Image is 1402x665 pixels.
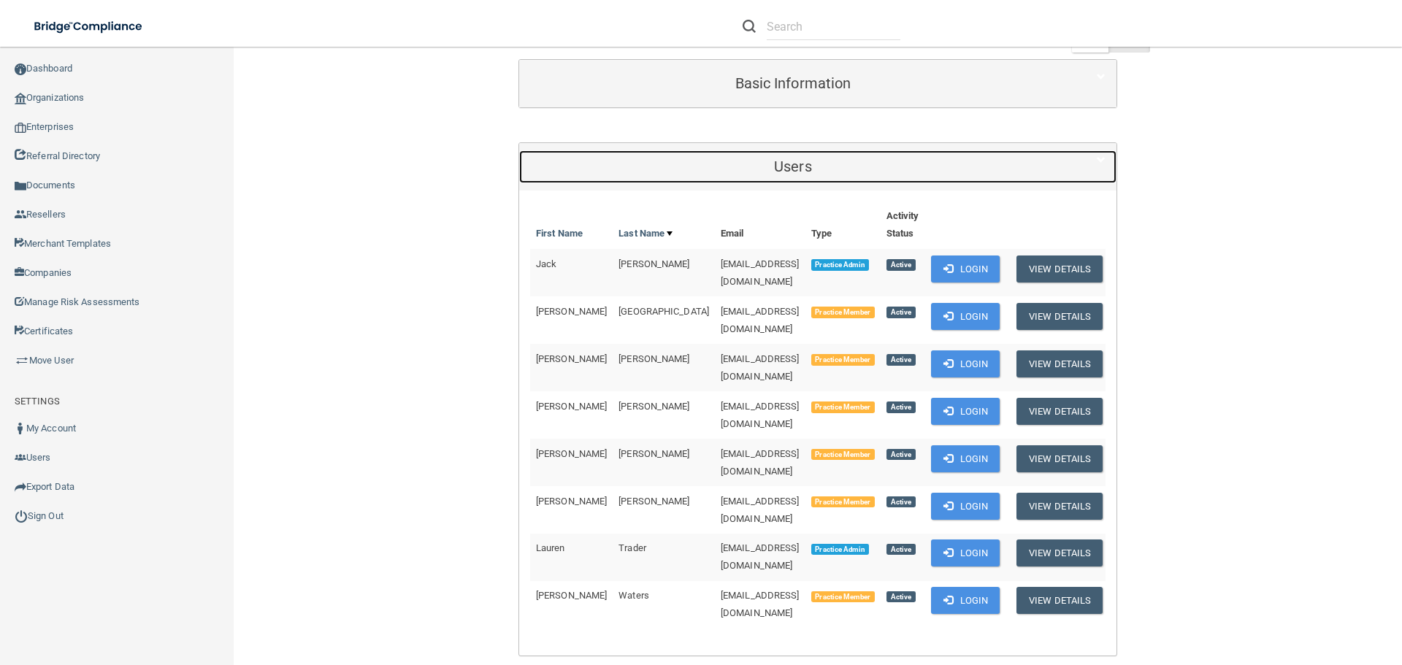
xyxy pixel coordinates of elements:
[618,258,689,269] span: [PERSON_NAME]
[886,449,916,461] span: Active
[931,303,1000,330] button: Login
[811,401,875,413] span: Practice Member
[811,354,875,366] span: Practice Member
[811,591,875,603] span: Practice Member
[536,225,583,242] a: First Name
[721,258,800,287] span: [EMAIL_ADDRESS][DOMAIN_NAME]
[1016,398,1103,425] button: View Details
[618,401,689,412] span: [PERSON_NAME]
[15,93,26,104] img: organization-icon.f8decf85.png
[886,401,916,413] span: Active
[530,75,1056,91] h5: Basic Information
[15,452,26,464] img: icon-users.e205127d.png
[811,307,875,318] span: Practice Member
[618,448,689,459] span: [PERSON_NAME]
[618,590,649,601] span: Waters
[931,539,1000,566] button: Login
[536,258,556,269] span: Jack
[536,542,565,553] span: Lauren
[886,544,916,556] span: Active
[536,353,607,364] span: [PERSON_NAME]
[22,12,156,42] img: bridge_compliance_login_screen.278c3ca4.svg
[1016,303,1103,330] button: View Details
[1016,445,1103,472] button: View Details
[811,259,869,271] span: Practice Admin
[1016,587,1103,614] button: View Details
[886,307,916,318] span: Active
[886,591,916,603] span: Active
[881,201,925,249] th: Activity Status
[811,544,869,556] span: Practice Admin
[536,401,607,412] span: [PERSON_NAME]
[530,150,1106,183] a: Users
[886,354,916,366] span: Active
[721,496,800,524] span: [EMAIL_ADDRESS][DOMAIN_NAME]
[15,353,29,368] img: briefcase.64adab9b.png
[1016,493,1103,520] button: View Details
[811,449,875,461] span: Practice Member
[618,542,646,553] span: Trader
[721,542,800,571] span: [EMAIL_ADDRESS][DOMAIN_NAME]
[931,350,1000,377] button: Login
[931,587,1000,614] button: Login
[618,306,709,317] span: [GEOGRAPHIC_DATA]
[15,423,26,434] img: ic_user_dark.df1a06c3.png
[536,590,607,601] span: [PERSON_NAME]
[15,393,60,410] label: SETTINGS
[931,445,1000,472] button: Login
[618,496,689,507] span: [PERSON_NAME]
[886,496,916,508] span: Active
[931,398,1000,425] button: Login
[886,259,916,271] span: Active
[715,201,805,249] th: Email
[811,496,875,508] span: Practice Member
[618,353,689,364] span: [PERSON_NAME]
[931,255,1000,282] button: Login
[536,448,607,459] span: [PERSON_NAME]
[931,493,1000,520] button: Login
[721,353,800,382] span: [EMAIL_ADDRESS][DOMAIN_NAME]
[805,201,881,249] th: Type
[1016,350,1103,377] button: View Details
[1016,255,1103,282] button: View Details
[618,225,673,242] a: Last Name
[15,209,26,220] img: ic_reseller.de258add.png
[15,510,28,523] img: ic_power_dark.7ecde6b1.png
[15,64,26,75] img: ic_dashboard_dark.d01f4a41.png
[721,401,800,429] span: [EMAIL_ADDRESS][DOMAIN_NAME]
[530,158,1056,174] h5: Users
[743,20,756,33] img: ic-search.3b580494.png
[721,448,800,477] span: [EMAIL_ADDRESS][DOMAIN_NAME]
[721,590,800,618] span: [EMAIL_ADDRESS][DOMAIN_NAME]
[15,123,26,133] img: enterprise.0d942306.png
[15,180,26,192] img: icon-documents.8dae5593.png
[15,481,26,493] img: icon-export.b9366987.png
[530,67,1106,100] a: Basic Information
[1016,539,1103,566] button: View Details
[536,306,607,317] span: [PERSON_NAME]
[536,496,607,507] span: [PERSON_NAME]
[721,306,800,334] span: [EMAIL_ADDRESS][DOMAIN_NAME]
[767,13,900,40] input: Search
